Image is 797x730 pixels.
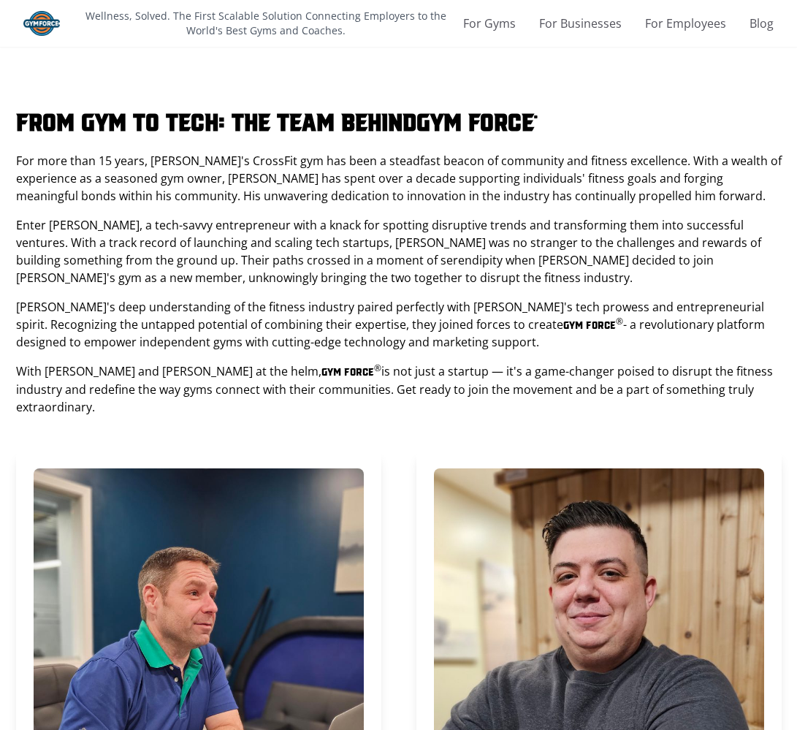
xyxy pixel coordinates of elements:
[416,107,534,133] span: Gym Force
[374,362,381,374] span: ®
[539,15,622,32] a: For Businesses
[534,113,538,122] span: ®
[616,315,623,327] span: ®
[750,15,774,32] a: Blog
[563,319,616,330] span: Gym Force
[16,105,782,134] h1: From Gym to Tech: The Team Behind
[75,9,457,38] p: Wellness, Solved. The First Scalable Solution Connecting Employers to the World's Best Gyms and C...
[16,152,782,205] p: For more than 15 years, [PERSON_NAME]'s CrossFit gym has been a steadfast beacon of community and...
[16,362,782,415] p: With [PERSON_NAME] and [PERSON_NAME] at the helm, is not just a startup — it's a game-changer poi...
[321,366,374,378] span: Gym Force
[16,216,782,286] p: Enter [PERSON_NAME], a tech-savvy entrepreneur with a knack for spotting disruptive trends and tr...
[16,298,782,351] p: [PERSON_NAME]'s deep understanding of the fitness industry paired perfectly with [PERSON_NAME]'s ...
[23,11,60,36] img: Gym Force Logo
[645,15,726,32] a: For Employees
[463,15,516,32] a: For Gyms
